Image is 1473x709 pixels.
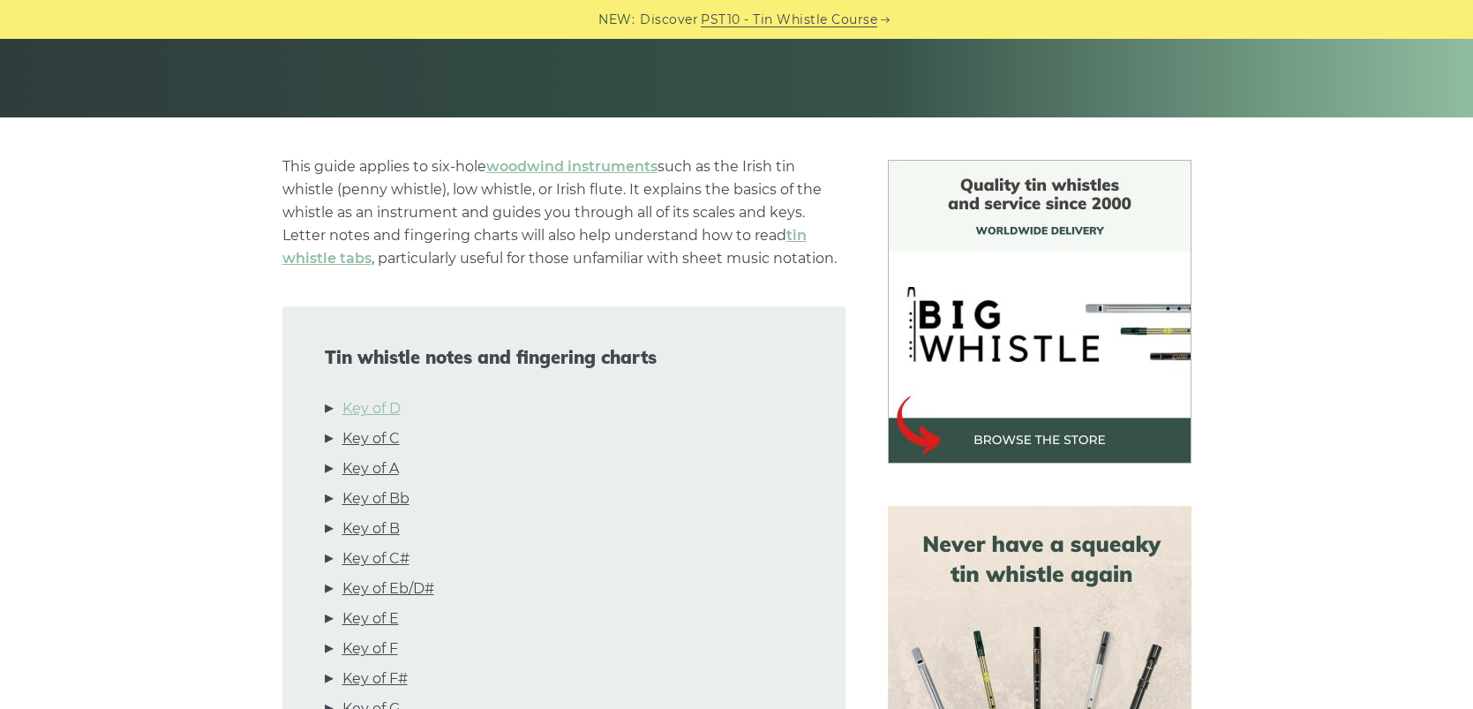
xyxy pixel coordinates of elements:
[325,347,803,368] span: Tin whistle notes and fingering charts
[701,10,877,30] a: PST10 - Tin Whistle Course
[598,10,635,30] span: NEW:
[342,577,434,600] a: Key of Eb/D#
[342,637,398,660] a: Key of F
[640,10,698,30] span: Discover
[888,160,1191,464] img: BigWhistle Tin Whistle Store
[342,487,410,510] a: Key of Bb
[342,397,401,420] a: Key of D
[282,155,845,270] p: This guide applies to six-hole such as the Irish tin whistle (penny whistle), low whistle, or Iri...
[342,547,410,570] a: Key of C#
[486,158,658,175] a: woodwind instruments
[342,517,400,540] a: Key of B
[342,457,399,480] a: Key of A
[342,607,399,630] a: Key of E
[342,427,400,450] a: Key of C
[342,668,408,690] a: Key of F#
